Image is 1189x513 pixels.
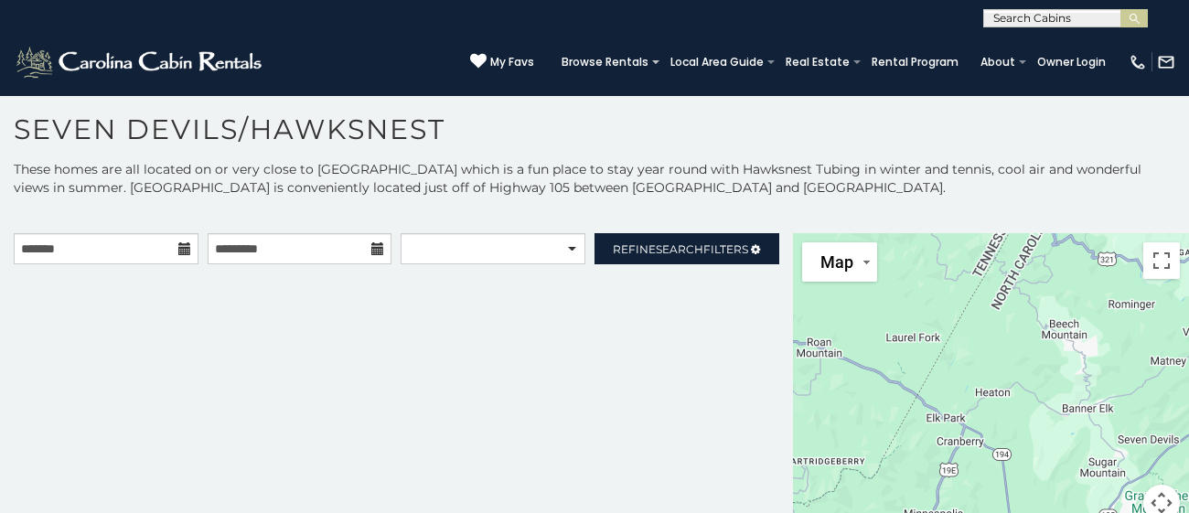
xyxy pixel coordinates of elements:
a: Browse Rentals [552,49,658,75]
span: Map [820,252,853,272]
img: mail-regular-white.png [1157,53,1175,71]
span: Search [656,242,703,256]
a: Rental Program [862,49,968,75]
span: Refine Filters [613,242,748,256]
a: About [971,49,1024,75]
a: Real Estate [777,49,859,75]
a: Owner Login [1028,49,1115,75]
button: Change map style [802,242,877,282]
img: phone-regular-white.png [1129,53,1147,71]
img: White-1-2.png [14,44,267,80]
a: RefineSearchFilters [594,233,779,264]
span: My Favs [490,54,534,70]
a: My Favs [470,53,534,71]
a: Local Area Guide [661,49,773,75]
button: Toggle fullscreen view [1143,242,1180,279]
